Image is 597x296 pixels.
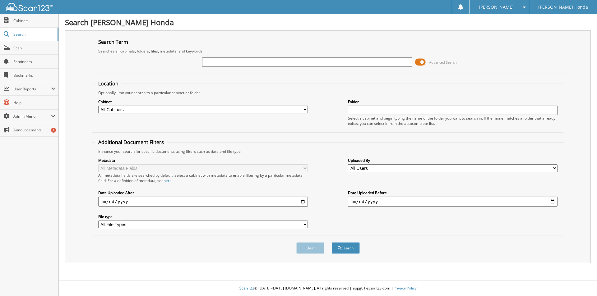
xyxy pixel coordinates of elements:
[95,90,561,95] div: Optionally limit your search to a particular cabinet or folder
[95,39,131,45] legend: Search Term
[164,178,172,183] a: here
[95,48,561,54] div: Searches all cabinets, folders, files, metadata, and keywords
[13,73,55,78] span: Bookmarks
[348,190,558,195] label: Date Uploaded Before
[98,99,308,104] label: Cabinet
[13,114,51,119] span: Admin Menu
[95,80,122,87] legend: Location
[479,5,514,9] span: [PERSON_NAME]
[59,281,597,296] div: © [DATE]-[DATE] [DOMAIN_NAME]. All rights reserved | appg01-scan123-com |
[348,99,558,104] label: Folder
[296,242,324,254] button: Clear
[95,149,561,154] div: Enhance your search for specific documents using filters such as date and file type.
[13,45,55,51] span: Scan
[429,60,457,65] span: Advanced Search
[538,5,588,9] span: [PERSON_NAME] Honda
[98,197,308,207] input: start
[332,242,360,254] button: Search
[98,173,308,183] div: All metadata fields are searched by default. Select a cabinet with metadata to enable filtering b...
[13,127,55,133] span: Announcements
[98,214,308,219] label: File type
[13,32,54,37] span: Search
[348,197,558,207] input: end
[348,116,558,126] div: Select a cabinet and begin typing the name of the folder you want to search in. If the name match...
[13,100,55,105] span: Help
[13,59,55,64] span: Reminders
[393,285,417,291] a: Privacy Policy
[95,139,167,146] legend: Additional Document Filters
[348,158,558,163] label: Uploaded By
[98,158,308,163] label: Metadata
[239,285,254,291] span: Scan123
[98,190,308,195] label: Date Uploaded After
[13,18,55,23] span: Cabinets
[65,17,591,27] h1: Search [PERSON_NAME] Honda
[51,128,56,133] div: 1
[13,86,51,92] span: User Reports
[6,3,53,11] img: scan123-logo-white.svg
